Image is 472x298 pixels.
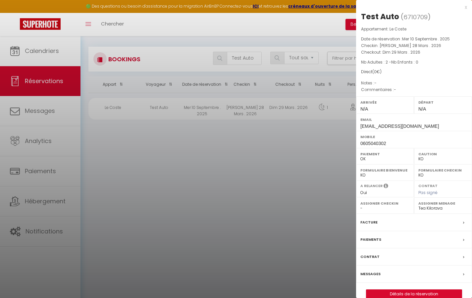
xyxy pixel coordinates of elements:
[360,133,468,140] label: Mobile
[361,36,467,42] p: Date de réservation :
[418,106,426,112] span: N/A
[374,69,377,74] span: 0
[394,87,396,92] span: -
[356,3,467,11] div: x
[360,151,410,157] label: Paiement
[384,183,388,190] i: Sélectionner OUI si vous souhaiter envoyer les séquences de messages post-checkout
[418,190,438,195] span: Pas signé
[361,86,467,93] p: Commentaires :
[360,253,380,260] label: Contrat
[361,69,467,75] div: Direct
[372,69,382,74] span: ( €)
[360,271,381,277] label: Messages
[361,59,418,65] span: Nb Adultes : 2 -
[360,141,386,146] span: 0605040302
[418,183,438,187] label: Contrat
[360,183,383,189] label: A relancer
[360,106,368,112] span: N/A
[361,26,467,32] p: Appartement :
[383,49,420,55] span: Dim 29 Mars . 2026
[360,99,410,106] label: Arrivée
[360,200,410,207] label: Assigner Checkin
[5,3,25,23] button: Ouvrir le widget de chat LiveChat
[390,26,406,32] span: Le Coste
[418,99,468,106] label: Départ
[360,124,439,129] span: [EMAIL_ADDRESS][DOMAIN_NAME]
[360,116,468,123] label: Email
[374,80,377,86] span: -
[418,200,468,207] label: Assigner Menage
[418,151,468,157] label: Caution
[418,167,468,174] label: Formulaire Checkin
[361,11,399,22] div: Test Auto
[361,42,467,49] p: Checkin :
[402,36,450,42] span: Mer 10 Septembre . 2025
[391,59,418,65] span: Nb Enfants : 0
[360,167,410,174] label: Formulaire Bienvenue
[403,13,428,21] span: 6710709
[361,49,467,56] p: Checkout :
[360,219,378,226] label: Facture
[380,43,441,48] span: [PERSON_NAME] 28 Mars . 2026
[401,12,431,22] span: ( )
[360,236,381,243] label: Paiements
[361,80,467,86] p: Notes :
